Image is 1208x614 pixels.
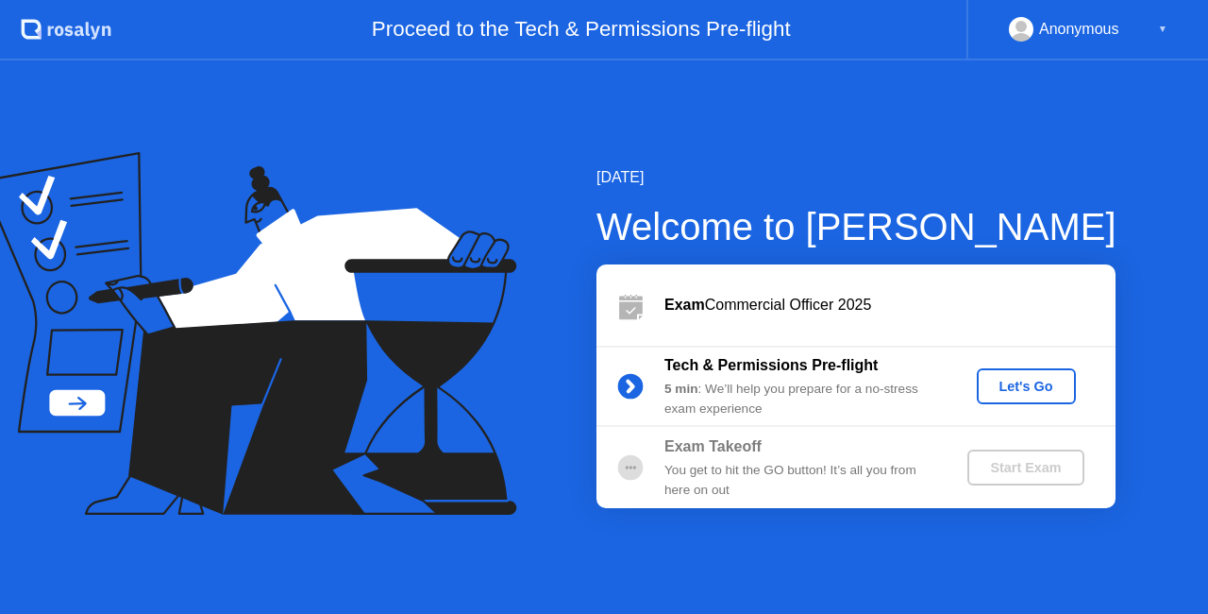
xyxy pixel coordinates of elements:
div: You get to hit the GO button! It’s all you from here on out [664,461,936,500]
div: [DATE] [596,166,1116,189]
b: Exam Takeoff [664,438,762,454]
b: Exam [664,297,705,313]
div: Anonymous [1039,17,1119,42]
div: Start Exam [975,460,1076,475]
div: Let's Go [984,379,1068,394]
div: Commercial Officer 2025 [664,294,1116,316]
div: Welcome to [PERSON_NAME] [596,198,1116,255]
button: Let's Go [977,368,1076,404]
div: : We’ll help you prepare for a no-stress exam experience [664,380,936,418]
b: Tech & Permissions Pre-flight [664,357,878,373]
button: Start Exam [967,450,1083,486]
div: ▼ [1158,17,1167,42]
b: 5 min [664,382,698,396]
